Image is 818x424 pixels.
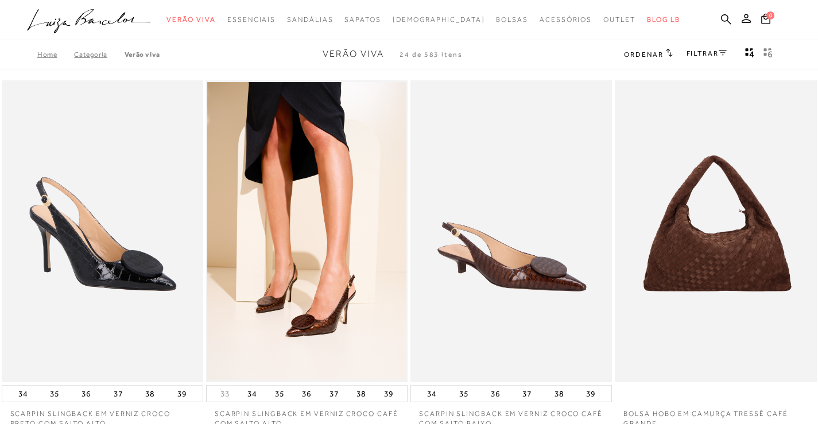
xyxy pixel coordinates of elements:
button: 37 [110,386,126,402]
a: BOLSA HOBO EM CAMURÇA TRESSÊ CAFÉ GRANDE BOLSA HOBO EM CAMURÇA TRESSÊ CAFÉ GRANDE [616,82,815,381]
button: 33 [217,388,233,399]
span: 0 [766,11,774,20]
span: Sapatos [344,15,381,24]
a: noSubCategoriesText [166,9,216,30]
button: 38 [142,386,158,402]
span: Essenciais [227,15,276,24]
span: Bolsas [496,15,528,24]
span: Verão Viva [323,49,384,59]
button: 35 [456,386,472,402]
img: SCARPIN SLINGBACK EM VERNIZ CROCO PRETO COM SALTO ALTO [3,82,202,381]
span: Outlet [603,15,635,24]
a: noSubCategoriesText [287,9,333,30]
span: BLOG LB [647,15,680,24]
a: noSubCategoriesText [344,9,381,30]
button: 35 [46,386,63,402]
button: 35 [272,386,288,402]
img: SCARPIN SLINGBACK EM VERNIZ CROCO CAFÉ COM SALTO BAIXO [412,82,611,381]
button: 38 [551,386,567,402]
button: 37 [519,386,535,402]
button: 36 [78,386,94,402]
a: noSubCategoriesText [603,9,635,30]
a: FILTRAR [687,49,727,57]
a: Verão Viva [125,50,160,59]
a: SCARPIN SLINGBACK EM VERNIZ CROCO PRETO COM SALTO ALTO SCARPIN SLINGBACK EM VERNIZ CROCO PRETO CO... [3,82,202,381]
a: noSubCategoriesText [227,9,276,30]
button: 39 [174,386,190,402]
a: noSubCategoriesText [540,9,592,30]
a: noSubCategoriesText [393,9,485,30]
button: 38 [353,386,369,402]
span: 24 de 583 itens [400,50,463,59]
button: 39 [583,386,599,402]
a: BLOG LB [647,9,680,30]
img: BOLSA HOBO EM CAMURÇA TRESSÊ CAFÉ GRANDE [616,82,815,381]
button: 36 [298,386,315,402]
button: Mostrar 4 produtos por linha [742,47,758,62]
button: 37 [326,386,342,402]
button: 36 [487,386,503,402]
span: Sandálias [287,15,333,24]
a: Categoria [74,50,124,59]
span: Acessórios [540,15,592,24]
a: Home [37,50,74,59]
a: SCARPIN SLINGBACK EM VERNIZ CROCO CAFÉ COM SALTO ALTO SCARPIN SLINGBACK EM VERNIZ CROCO CAFÉ COM ... [207,82,406,381]
span: Ordenar [624,50,663,59]
img: SCARPIN SLINGBACK EM VERNIZ CROCO CAFÉ COM SALTO ALTO [207,82,406,381]
span: [DEMOGRAPHIC_DATA] [393,15,485,24]
button: 39 [381,386,397,402]
a: noSubCategoriesText [496,9,528,30]
a: SCARPIN SLINGBACK EM VERNIZ CROCO CAFÉ COM SALTO BAIXO SCARPIN SLINGBACK EM VERNIZ CROCO CAFÉ COM... [412,82,611,381]
button: 34 [424,386,440,402]
button: 34 [244,386,260,402]
span: Verão Viva [166,15,216,24]
button: 34 [15,386,31,402]
button: gridText6Desc [760,47,776,62]
button: 0 [758,13,774,28]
